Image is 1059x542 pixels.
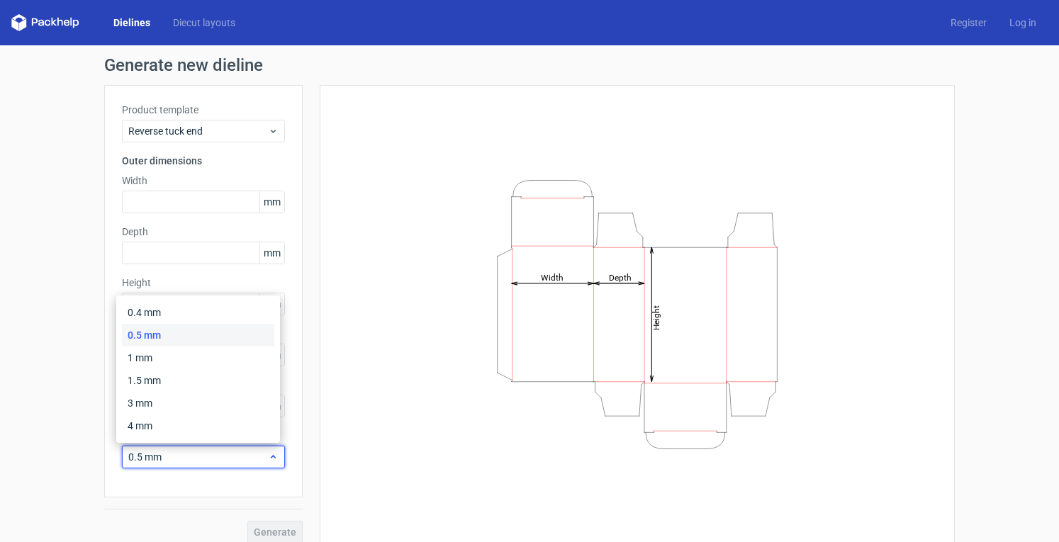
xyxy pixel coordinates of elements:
[128,450,268,464] span: 0.5 mm
[259,242,284,264] span: mm
[122,346,274,369] div: 1 mm
[102,16,162,30] a: Dielines
[122,369,274,392] div: 1.5 mm
[104,57,955,74] h1: Generate new dieline
[651,305,661,329] tspan: Height
[122,276,285,290] label: Height
[998,16,1048,30] a: Log in
[122,174,285,188] label: Width
[122,301,274,324] div: 0.4 mm
[122,154,285,168] h3: Outer dimensions
[541,272,564,282] tspan: Width
[122,324,274,346] div: 0.5 mm
[609,272,632,282] tspan: Depth
[122,414,274,437] div: 4 mm
[122,225,285,239] label: Depth
[162,16,247,30] a: Diecut layouts
[259,293,284,315] span: mm
[122,103,285,117] label: Product template
[122,392,274,414] div: 3 mm
[939,16,998,30] a: Register
[259,191,284,213] span: mm
[128,124,268,138] span: Reverse tuck end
